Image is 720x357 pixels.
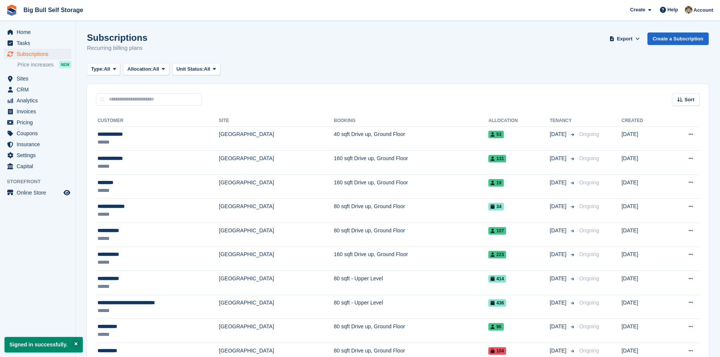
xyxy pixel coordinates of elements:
span: Coupons [17,128,62,139]
td: [GEOGRAPHIC_DATA] [219,199,334,223]
td: [DATE] [621,223,666,247]
span: 131 [488,155,506,162]
a: menu [4,106,71,117]
span: 96 [488,323,503,331]
span: Sort [684,96,694,104]
span: Ongoing [579,131,599,137]
a: menu [4,49,71,59]
span: Allocation: [127,65,153,73]
td: [GEOGRAPHIC_DATA] [219,247,334,271]
th: Site [219,115,334,127]
td: [GEOGRAPHIC_DATA] [219,151,334,175]
span: [DATE] [550,250,568,258]
td: [GEOGRAPHIC_DATA] [219,319,334,343]
span: Settings [17,150,62,161]
td: 160 sqft Drive up, Ground Floor [334,175,488,199]
a: menu [4,161,71,172]
span: Ongoing [579,300,599,306]
span: [DATE] [550,323,568,331]
span: [DATE] [550,155,568,162]
td: [GEOGRAPHIC_DATA] [219,271,334,295]
div: NEW [59,61,71,68]
td: 80 sqft Drive up, Ground Floor [334,199,488,223]
button: Allocation: All [123,63,169,76]
a: menu [4,117,71,128]
span: Create [630,6,645,14]
span: Export [617,35,632,43]
button: Unit Status: All [172,63,220,76]
span: [DATE] [550,347,568,355]
p: Signed in successfully. [5,337,83,352]
span: Ongoing [579,275,599,281]
img: Mike Llewellen Palmer [685,6,692,14]
td: 80 sqft - Upper Level [334,295,488,319]
th: Customer [96,115,219,127]
th: Tenancy [550,115,576,127]
span: 19 [488,179,503,187]
span: Insurance [17,139,62,150]
span: All [153,65,159,73]
td: [GEOGRAPHIC_DATA] [219,175,334,199]
a: menu [4,27,71,37]
span: Tasks [17,38,62,48]
span: Account [694,6,713,14]
span: Ongoing [579,155,599,161]
a: Price increases NEW [17,60,71,69]
td: 40 sqft Drive up, Ground Floor [334,127,488,151]
a: menu [4,73,71,84]
span: [DATE] [550,275,568,283]
a: Preview store [62,188,71,197]
span: 223 [488,251,506,258]
span: [DATE] [550,130,568,138]
th: Booking [334,115,488,127]
span: 436 [488,299,506,307]
td: [DATE] [621,127,666,151]
td: [DATE] [621,199,666,223]
span: Ongoing [579,179,599,185]
span: Ongoing [579,323,599,329]
span: All [204,65,211,73]
span: Ongoing [579,251,599,257]
span: Help [667,6,678,14]
button: Export [608,32,641,45]
a: menu [4,38,71,48]
td: [GEOGRAPHIC_DATA] [219,223,334,247]
span: [DATE] [550,227,568,235]
p: Recurring billing plans [87,44,147,53]
span: Ongoing [579,203,599,209]
span: Ongoing [579,227,599,233]
button: Type: All [87,63,120,76]
td: 160 sqft Drive up, Ground Floor [334,151,488,175]
span: Online Store [17,187,62,198]
td: [DATE] [621,175,666,199]
span: Ongoing [579,348,599,354]
td: [DATE] [621,247,666,271]
span: CRM [17,84,62,95]
span: Sites [17,73,62,84]
span: Subscriptions [17,49,62,59]
span: [DATE] [550,202,568,210]
td: [DATE] [621,319,666,343]
a: Big Bull Self Storage [20,4,86,16]
span: 107 [488,227,506,235]
td: [DATE] [621,151,666,175]
td: 160 sqft Drive up, Ground Floor [334,247,488,271]
td: 80 sqft Drive up, Ground Floor [334,223,488,247]
span: Capital [17,161,62,172]
th: Created [621,115,666,127]
a: menu [4,139,71,150]
td: [GEOGRAPHIC_DATA] [219,127,334,151]
a: menu [4,150,71,161]
a: menu [4,128,71,139]
h1: Subscriptions [87,32,147,43]
span: [DATE] [550,179,568,187]
th: Allocation [488,115,550,127]
td: [DATE] [621,271,666,295]
td: 80 sqft - Upper Level [334,271,488,295]
a: menu [4,187,71,198]
span: 104 [488,347,506,355]
span: Invoices [17,106,62,117]
td: [DATE] [621,295,666,319]
a: Create a Subscription [647,32,709,45]
span: 34 [488,203,503,210]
